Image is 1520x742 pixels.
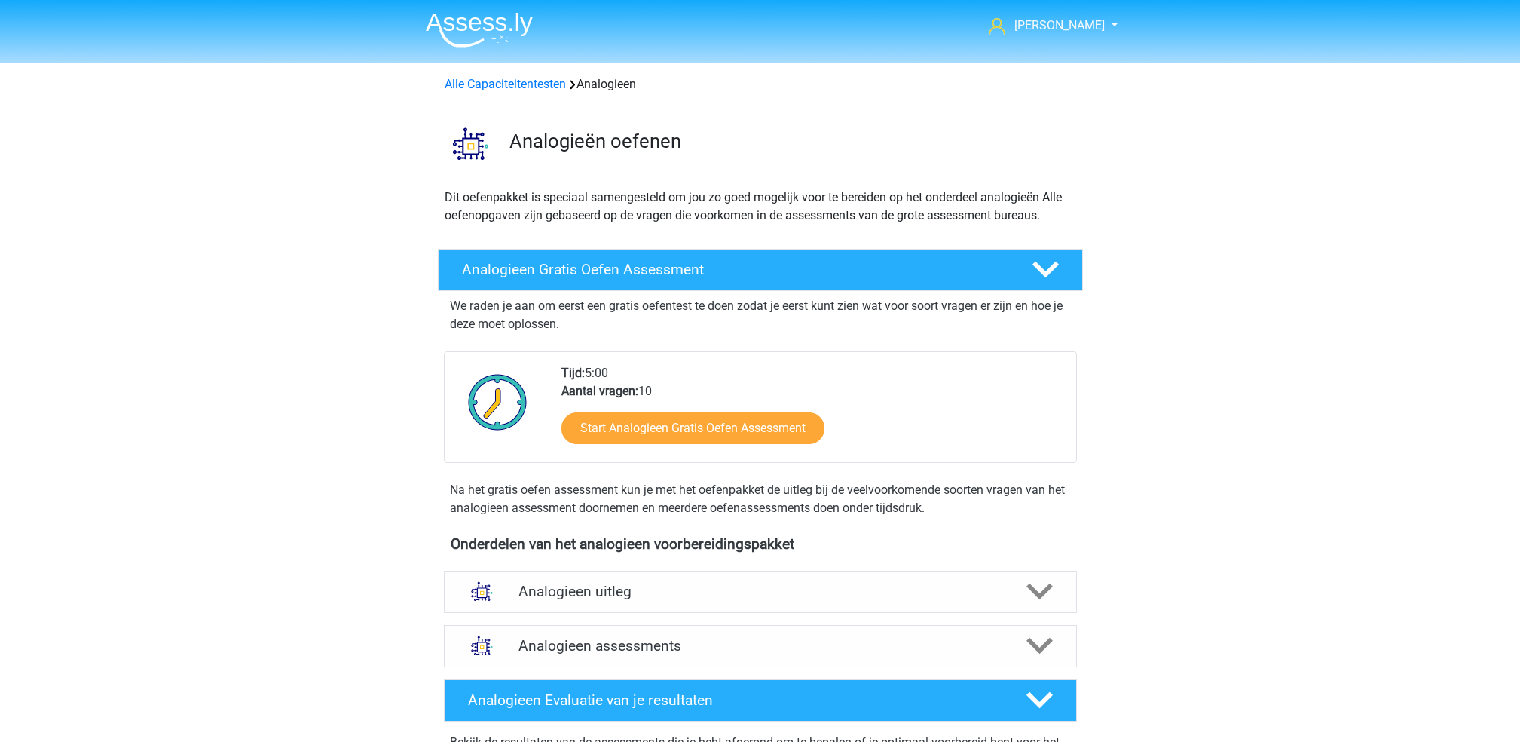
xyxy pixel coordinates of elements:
img: analogieen assessments [463,627,501,665]
img: Assessly [426,12,533,48]
b: Tijd: [561,366,585,380]
p: Dit oefenpakket is speciaal samengesteld om jou zo goed mogelijk voor te bereiden op het onderdee... [445,189,1076,225]
div: 5:00 10 [550,364,1075,462]
a: uitleg Analogieen uitleg [438,571,1083,613]
span: [PERSON_NAME] [1014,18,1105,32]
img: analogieen [439,112,503,176]
div: Analogieen [439,75,1082,94]
h4: Analogieen Evaluatie van je resultaten [468,691,1002,709]
h4: Analogieen Gratis Oefen Assessment [462,261,1008,278]
h4: Analogieen uitleg [518,583,1002,600]
a: [PERSON_NAME] [983,17,1106,35]
a: Analogieen Evaluatie van je resultaten [438,679,1083,722]
h4: Onderdelen van het analogieen voorbereidingspakket [451,535,1070,553]
div: Na het gratis oefen assessment kun je met het oefenpakket de uitleg bij de veelvoorkomende soorte... [444,481,1077,517]
b: Aantal vragen: [561,384,638,398]
p: We raden je aan om eerst een gratis oefentest te doen zodat je eerst kunt zien wat voor soort vra... [450,297,1071,333]
h3: Analogieën oefenen [509,130,1071,153]
a: Analogieen Gratis Oefen Assessment [432,249,1089,291]
h4: Analogieen assessments [518,637,1002,655]
a: assessments Analogieen assessments [438,625,1083,667]
a: Start Analogieen Gratis Oefen Assessment [561,412,824,444]
a: Alle Capaciteitentesten [445,77,566,91]
img: Klok [460,364,536,440]
img: analogieen uitleg [463,572,501,611]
